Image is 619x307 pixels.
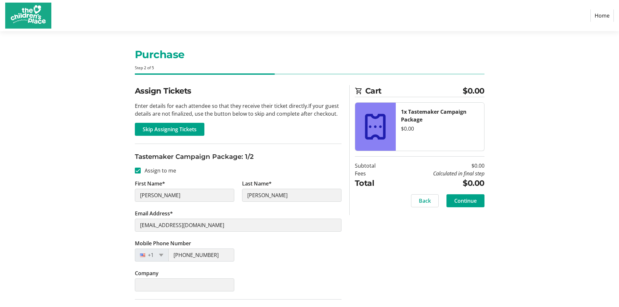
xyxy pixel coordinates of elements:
[135,239,191,247] label: Mobile Phone Number
[135,180,165,187] label: First Name*
[355,162,392,170] td: Subtotal
[168,249,234,262] input: (201) 555-0123
[135,210,173,217] label: Email Address*
[392,170,484,177] td: Calculated in final step
[411,194,439,207] button: Back
[143,125,197,133] span: Skip Assigning Tickets
[135,269,159,277] label: Company
[454,197,477,205] span: Continue
[355,177,392,189] td: Total
[401,125,479,133] div: $0.00
[392,177,484,189] td: $0.00
[355,170,392,177] td: Fees
[365,85,463,97] span: Cart
[135,47,484,62] h1: Purchase
[590,9,614,22] a: Home
[135,65,484,71] div: Step 2 of 5
[135,102,342,118] p: Enter details for each attendee so that they receive their ticket directly. If your guest details...
[401,108,467,123] strong: 1x Tastemaker Campaign Package
[446,194,484,207] button: Continue
[141,167,176,174] label: Assign to me
[392,162,484,170] td: $0.00
[5,3,51,29] img: The Children's Place's Logo
[419,197,431,205] span: Back
[463,85,484,97] span: $0.00
[135,85,342,97] h2: Assign Tickets
[135,152,342,161] h3: Tastemaker Campaign Package: 1/2
[242,180,272,187] label: Last Name*
[135,123,204,136] button: Skip Assigning Tickets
